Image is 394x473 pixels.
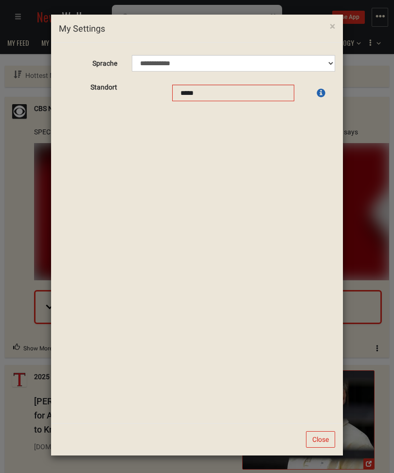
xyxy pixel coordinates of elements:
span: × [330,20,335,32]
h4: My Settings [59,22,335,35]
label: Standort [52,79,125,92]
button: Close [322,14,342,39]
label: Sprache [52,55,125,68]
button: Close [306,431,335,448]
